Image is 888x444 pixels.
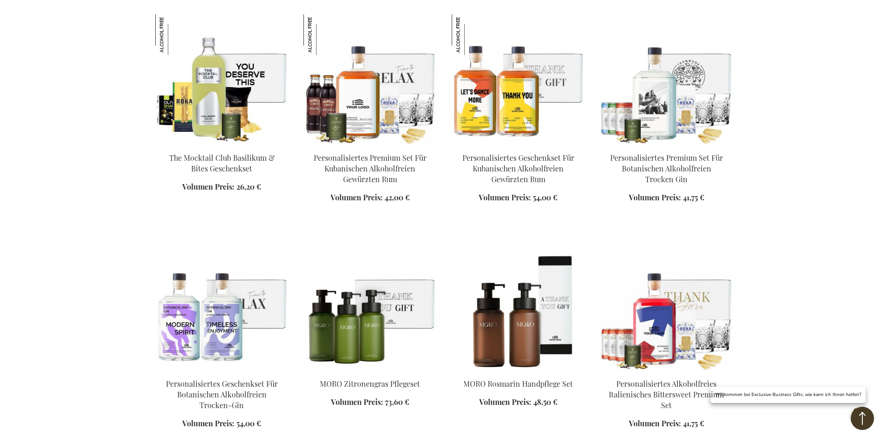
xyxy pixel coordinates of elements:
img: The Mocktail Club Basilikum & Bites Geschenkset [155,14,289,145]
span: 41,75 € [683,192,704,202]
a: Volumen Preis: 41,75 € [629,418,704,429]
a: Volumen Preis: 42,00 € [330,192,410,203]
span: Volumen Preis: [629,192,681,202]
a: Personalisiertes Geschenkset Für Kubanischen Alkoholfreien Gewürzten Rum Personalisiertes Geschen... [452,141,585,150]
a: Volumen Preis: 41,75 € [629,192,704,203]
span: Volumen Preis: [479,397,531,407]
img: Personalised Non-Alcoholic Cuban Spiced Rum Premium Set [303,14,437,145]
img: The Mocktail Club Basilikum & Bites Geschenkset [155,14,196,55]
a: MORO Rosmarin Handpflege Set [463,379,573,389]
a: The Mocktail Club Basilikum & Bites Geschenkset The Mocktail Club Basilikum & Bites Geschenkset [155,141,289,150]
span: 54,00 € [236,418,261,428]
a: Personalisiertes Premium Set Für Botanischen Alkoholfreien Trocken Gin [610,153,723,184]
img: Personalised Non-Alcoholic Italian Bittersweet Premium Set [600,240,733,371]
a: MORO Lemongrass Care Set [303,367,437,376]
img: Personalisiertes Premium Set Für Kubanischen Alkoholfreien Gewürzten Rum [303,14,344,55]
img: Personalisiertes Geschenkset Für Kubanischen Alkoholfreien Gewürzten Rum [452,14,585,145]
a: MORO Zitronengras Pflegeset [320,379,420,389]
span: 73,60 € [385,397,409,407]
a: Personalised Non-Alcoholic Cuban Spiced Rum Premium Set Personalisiertes Premium Set Für Kubanisc... [303,141,437,150]
span: Volumen Preis: [479,192,531,202]
a: Volumen Preis: 54,00 € [182,418,261,429]
a: Personalised Non-Alcoholic Italian Bittersweet Premium Set [600,367,733,376]
a: Volumen Preis: 54,00 € [479,192,558,203]
a: Personalised Non-Alcoholic Botanical Dry Gin Duo Gift Set [155,367,289,376]
a: Personalisiertes Premium Set Für Kubanischen Alkoholfreien Gewürzten Rum [314,153,427,184]
span: Volumen Preis: [330,192,383,202]
a: MORO Rosemary Handcare Set [452,367,585,376]
span: Volumen Preis: [182,418,234,428]
a: The Mocktail Club Basilikum & Bites Geschenkset [169,153,275,173]
span: 26,20 € [236,182,261,191]
a: Personalisiertes Geschenkset Für Botanischen Alkoholfreien Trocken-Gin [166,379,278,410]
span: Volumen Preis: [182,182,234,191]
img: MORO Lemongrass Care Set [303,240,437,371]
a: Volumen Preis: 48,50 € [479,397,558,408]
span: 41,75 € [683,418,704,428]
img: Personalisiertes Geschenkset Für Kubanischen Alkoholfreien Gewürzten Rum [452,14,492,55]
span: 54,00 € [533,192,558,202]
a: Volumen Preis: 73,60 € [331,397,409,408]
img: MORO Rosemary Handcare Set [452,240,585,371]
a: Personalisiertes Alkoholfreies Italienisches Bittersweet Premium Set [609,379,724,410]
span: Volumen Preis: [331,397,383,407]
span: Volumen Preis: [629,418,681,428]
a: Volumen Preis: 26,20 € [182,182,261,192]
img: Personalised Non-Alcoholic Botanical Dry Gin Duo Gift Set [155,240,289,371]
a: Personalised Non-Alcoholic Botanical Dry Gin Premium Set [600,141,733,150]
img: Personalised Non-Alcoholic Botanical Dry Gin Premium Set [600,14,733,145]
a: Personalisiertes Geschenkset Für Kubanischen Alkoholfreien Gewürzten Rum [462,153,574,184]
span: 42,00 € [385,192,410,202]
span: 48,50 € [533,397,558,407]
